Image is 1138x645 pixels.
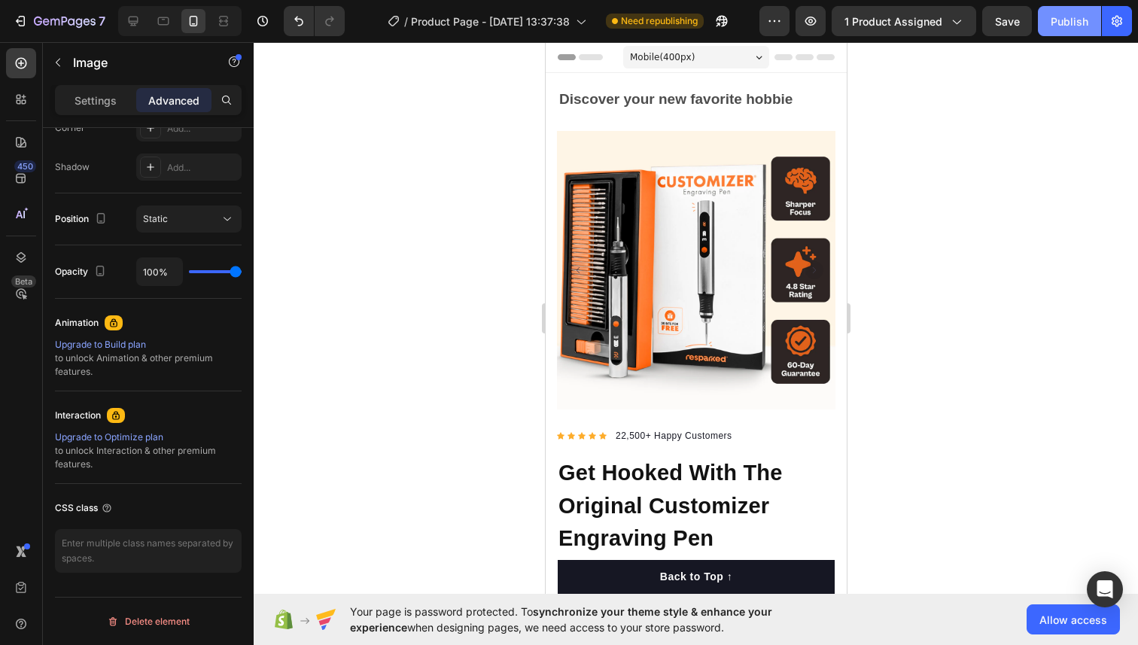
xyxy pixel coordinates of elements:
[546,42,847,594] iframe: Design area
[1051,14,1088,29] div: Publish
[11,275,36,288] div: Beta
[55,431,242,444] div: Upgrade to Optimize plan
[1087,571,1123,607] div: Open Intercom Messenger
[982,6,1032,36] button: Save
[995,15,1020,28] span: Save
[55,121,85,135] div: Corner
[621,14,698,28] span: Need republishing
[148,93,199,108] p: Advanced
[284,6,345,36] div: Undo/Redo
[350,604,831,635] span: Your page is password protected. To when designing pages, we need access to your store password.
[55,501,113,515] div: CSS class
[55,209,110,230] div: Position
[55,610,242,634] button: Delete element
[143,213,168,224] span: Static
[411,14,570,29] span: Product Page - [DATE] 13:37:38
[73,53,201,71] p: Image
[6,6,112,36] button: 7
[137,258,182,285] input: Auto
[167,122,238,135] div: Add...
[844,14,942,29] span: 1 product assigned
[14,160,36,172] div: 450
[55,338,242,351] div: Upgrade to Build plan
[55,338,242,379] div: to unlock Animation & other premium features.
[167,161,238,175] div: Add...
[136,205,242,233] button: Static
[55,316,99,330] div: Animation
[832,6,976,36] button: 1 product assigned
[55,409,101,422] div: Interaction
[107,613,190,631] div: Delete element
[1027,604,1120,634] button: Allow access
[55,160,90,174] div: Shadow
[350,605,772,634] span: synchronize your theme style & enhance your experience
[1039,612,1107,628] span: Allow access
[55,431,242,471] div: to unlock Interaction & other premium features.
[1038,6,1101,36] button: Publish
[99,12,105,30] p: 7
[404,14,408,29] span: /
[55,262,109,282] div: Opacity
[75,93,117,108] p: Settings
